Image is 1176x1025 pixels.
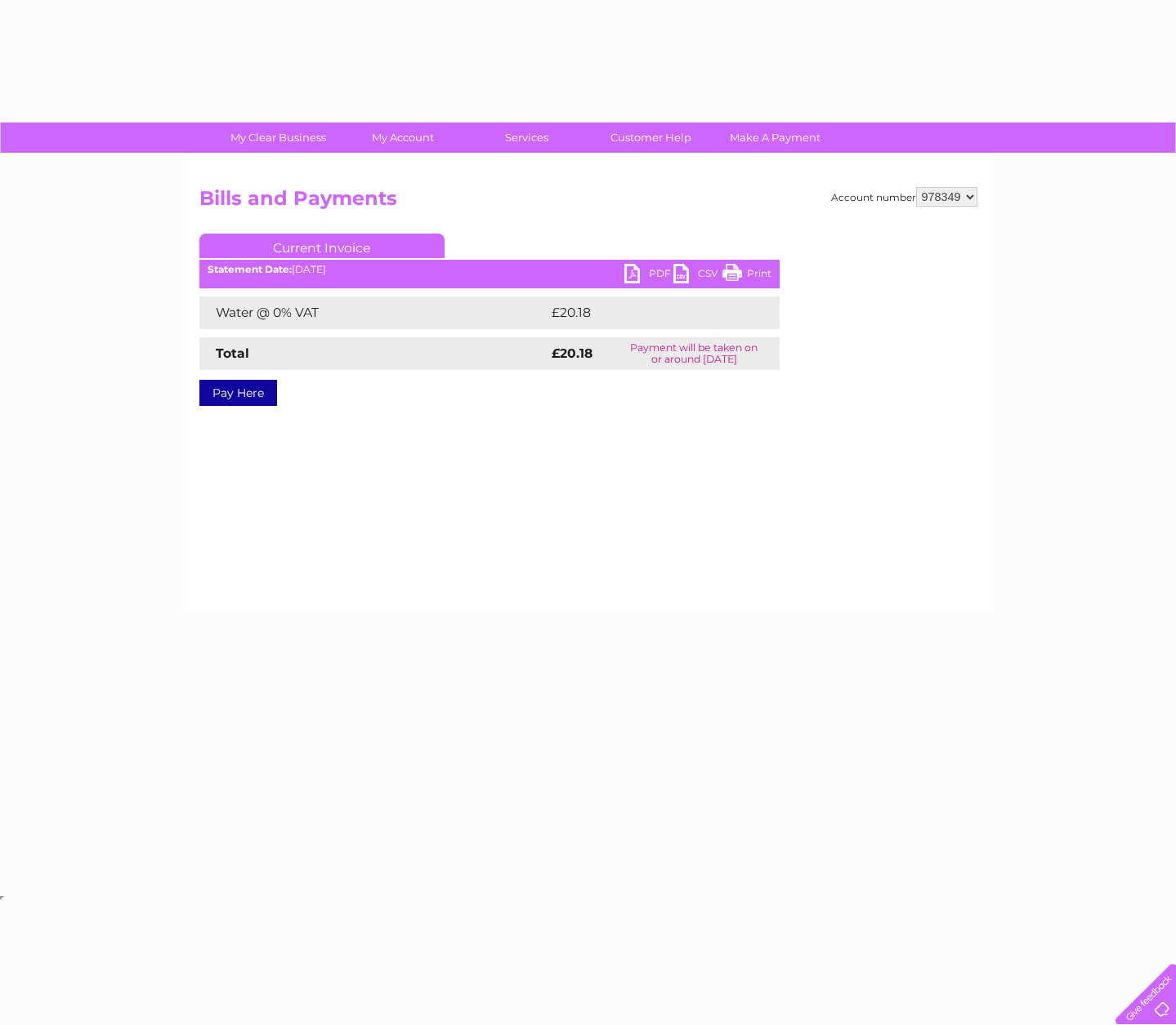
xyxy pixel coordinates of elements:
[335,123,470,153] a: My Account
[216,345,249,361] strong: Total
[831,187,977,207] div: Account number
[199,296,548,329] td: Water @ 0% VAT
[199,380,277,406] a: Pay Here
[548,296,745,329] td: £20.18
[722,264,771,287] a: Print
[708,123,843,153] a: Make A Payment
[552,345,592,361] strong: £20.18
[584,123,718,153] a: Customer Help
[609,337,780,370] td: Payment will be taken on or around [DATE]
[199,187,977,218] h2: Bills and Payments
[199,264,780,275] div: [DATE]
[673,264,722,287] a: CSV
[211,123,346,153] a: My Clear Business
[199,234,445,258] a: Current Invoice
[624,264,673,287] a: PDF
[208,263,292,275] b: Statement Date:
[459,123,594,153] a: Services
